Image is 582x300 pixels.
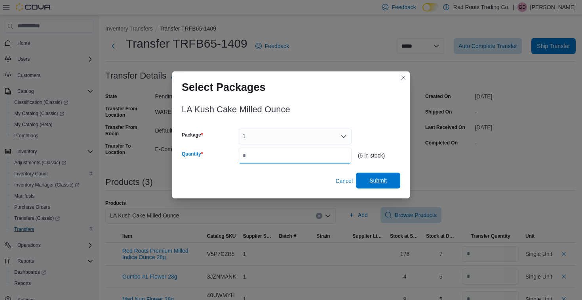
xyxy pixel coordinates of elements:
span: 1 [243,131,246,141]
span: Submit [369,177,387,185]
label: Package [182,132,203,138]
button: Cancel [332,173,356,189]
h1: Select Packages [182,81,266,94]
h3: LA Kush Cake Milled Ounce [182,105,290,114]
div: (5 in stock) [358,152,400,159]
button: Closes this modal window [399,73,408,83]
label: Quantity [182,151,203,157]
button: Submit [356,173,400,188]
span: Cancel [335,177,353,185]
button: Open list of options [340,133,347,140]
